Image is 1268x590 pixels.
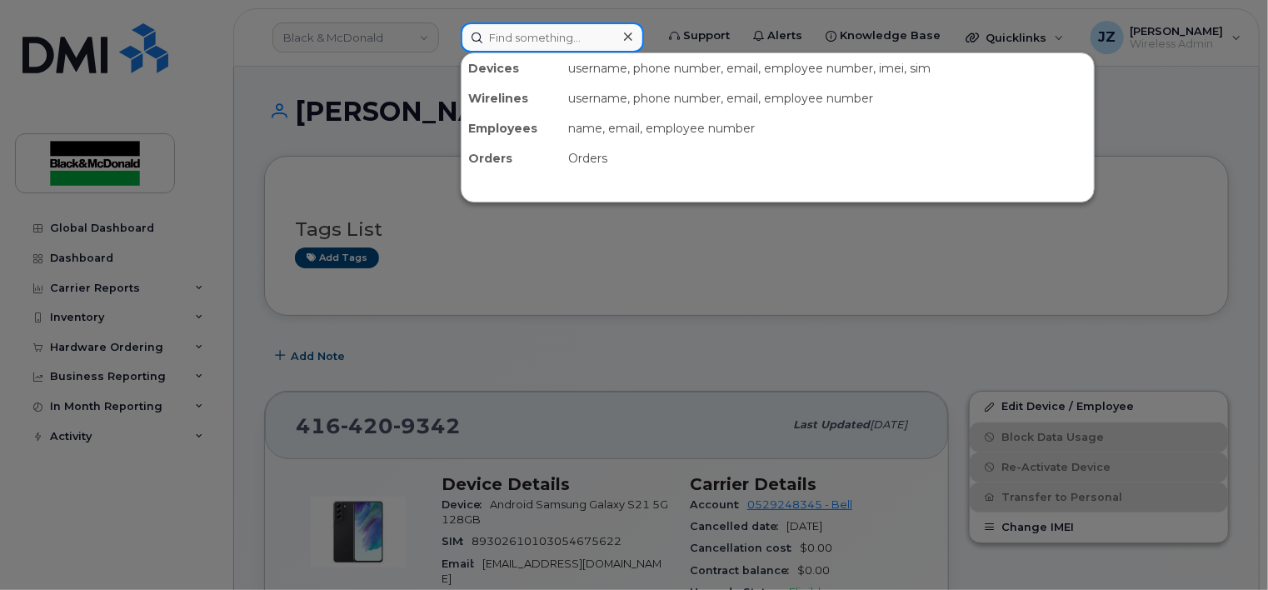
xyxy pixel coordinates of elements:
div: Orders [462,143,562,173]
div: username, phone number, email, employee number [562,83,1094,113]
div: Devices [462,53,562,83]
div: username, phone number, email, employee number, imei, sim [562,53,1094,83]
div: Orders [562,143,1094,173]
div: name, email, employee number [562,113,1094,143]
div: Wirelines [462,83,562,113]
div: Employees [462,113,562,143]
